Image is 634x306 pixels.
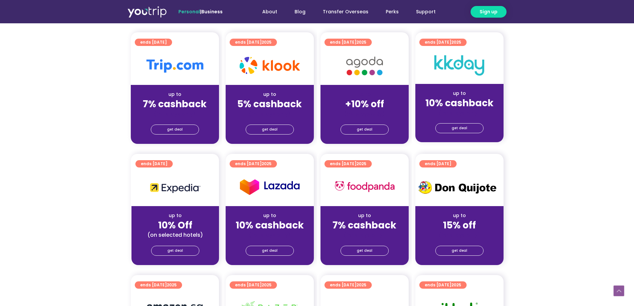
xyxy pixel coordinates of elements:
[356,161,366,166] span: 2025
[407,6,444,18] a: Support
[357,246,372,255] span: get deal
[330,39,366,46] span: ends [DATE]
[230,160,277,167] a: ends [DATE]2025
[235,160,272,167] span: ends [DATE]
[451,39,461,45] span: 2025
[324,39,372,46] a: ends [DATE]2025
[231,110,309,117] div: (for stays only)
[167,246,183,255] span: get deal
[141,160,167,167] span: ends [DATE]
[143,98,207,111] strong: 7% cashback
[332,219,396,232] strong: 7% cashback
[237,98,302,111] strong: 5% cashback
[135,39,172,46] a: ends [DATE]
[356,39,366,45] span: 2025
[137,231,214,238] div: (on selected hotels)
[246,125,294,135] a: get deal
[425,39,461,46] span: ends [DATE]
[241,6,444,18] nav: Menu
[419,39,467,46] a: ends [DATE]2025
[345,98,384,111] strong: +10% off
[340,246,389,256] a: get deal
[135,160,173,167] a: ends [DATE]
[246,246,294,256] a: get deal
[262,125,278,134] span: get deal
[421,90,498,97] div: up to
[136,110,214,117] div: (for stays only)
[151,125,199,135] a: get deal
[167,282,177,288] span: 2025
[151,246,199,256] a: get deal
[178,8,223,15] span: |
[419,281,467,289] a: ends [DATE]2025
[262,282,272,288] span: 2025
[262,246,278,255] span: get deal
[326,212,403,219] div: up to
[231,212,309,219] div: up to
[314,6,377,18] a: Transfer Overseas
[435,246,484,256] a: get deal
[452,246,467,255] span: get deal
[158,219,192,232] strong: 10% Off
[235,39,272,46] span: ends [DATE]
[140,39,167,46] span: ends [DATE]
[201,8,223,15] a: Business
[326,110,403,117] div: (for stays only)
[235,281,272,289] span: ends [DATE]
[452,124,467,133] span: get deal
[136,91,214,98] div: up to
[421,212,498,219] div: up to
[324,160,372,167] a: ends [DATE]2025
[435,123,484,133] a: get deal
[357,125,372,134] span: get deal
[377,6,407,18] a: Perks
[326,231,403,238] div: (for stays only)
[135,281,182,289] a: ends [DATE]2025
[140,281,177,289] span: ends [DATE]
[421,231,498,238] div: (for stays only)
[230,281,277,289] a: ends [DATE]2025
[286,6,314,18] a: Blog
[425,97,494,110] strong: 10% cashback
[421,109,498,116] div: (for stays only)
[443,219,476,232] strong: 15% off
[230,39,277,46] a: ends [DATE]2025
[480,8,498,15] span: Sign up
[471,6,507,18] a: Sign up
[262,161,272,166] span: 2025
[324,281,372,289] a: ends [DATE]2025
[236,219,304,232] strong: 10% cashback
[231,91,309,98] div: up to
[167,125,183,134] span: get deal
[137,212,214,219] div: up to
[330,160,366,167] span: ends [DATE]
[262,39,272,45] span: 2025
[419,160,457,167] a: ends [DATE]
[340,125,389,135] a: get deal
[358,91,371,98] span: up to
[356,282,366,288] span: 2025
[231,231,309,238] div: (for stays only)
[254,6,286,18] a: About
[178,8,200,15] span: Personal
[330,281,366,289] span: ends [DATE]
[425,160,451,167] span: ends [DATE]
[425,281,461,289] span: ends [DATE]
[451,282,461,288] span: 2025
